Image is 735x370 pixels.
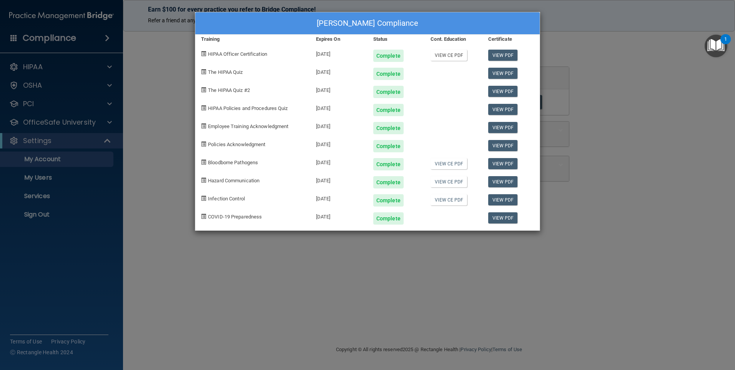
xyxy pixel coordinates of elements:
a: View PDF [488,194,518,205]
div: 1 [724,39,727,49]
div: [DATE] [310,80,367,98]
span: HIPAA Policies and Procedures Quiz [208,105,288,111]
div: Complete [373,68,404,80]
a: View PDF [488,176,518,187]
a: View CE PDF [431,158,467,169]
div: [DATE] [310,98,367,116]
div: [DATE] [310,44,367,62]
div: Complete [373,122,404,134]
a: View CE PDF [431,194,467,205]
span: COVID-19 Preparedness [208,214,262,220]
a: View PDF [488,68,518,79]
span: HIPAA Officer Certification [208,51,267,57]
button: Open Resource Center, 1 new notification [705,35,727,57]
span: The HIPAA Quiz [208,69,243,75]
a: View PDF [488,50,518,61]
a: View CE PDF [431,50,467,61]
a: View PDF [488,104,518,115]
div: Certificate [482,35,540,44]
div: [DATE] [310,170,367,188]
div: Expires On [310,35,367,44]
a: View PDF [488,140,518,151]
div: Complete [373,140,404,152]
div: [DATE] [310,152,367,170]
div: Complete [373,194,404,207]
div: [DATE] [310,188,367,207]
div: [PERSON_NAME] Compliance [195,12,540,35]
span: The HIPAA Quiz #2 [208,87,250,93]
div: Status [367,35,425,44]
div: [DATE] [310,62,367,80]
div: Complete [373,212,404,225]
div: [DATE] [310,134,367,152]
div: Complete [373,86,404,98]
a: View PDF [488,122,518,133]
span: Infection Control [208,196,245,202]
div: Complete [373,158,404,170]
span: Bloodborne Pathogens [208,160,258,165]
a: View CE PDF [431,176,467,187]
div: Complete [373,176,404,188]
span: Hazard Communication [208,178,259,183]
a: View PDF [488,212,518,223]
div: Training [195,35,310,44]
a: View PDF [488,86,518,97]
div: [DATE] [310,116,367,134]
div: Complete [373,104,404,116]
div: Complete [373,50,404,62]
div: Cont. Education [425,35,482,44]
a: View PDF [488,158,518,169]
span: Employee Training Acknowledgment [208,123,288,129]
div: [DATE] [310,207,367,225]
span: Policies Acknowledgment [208,142,265,147]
